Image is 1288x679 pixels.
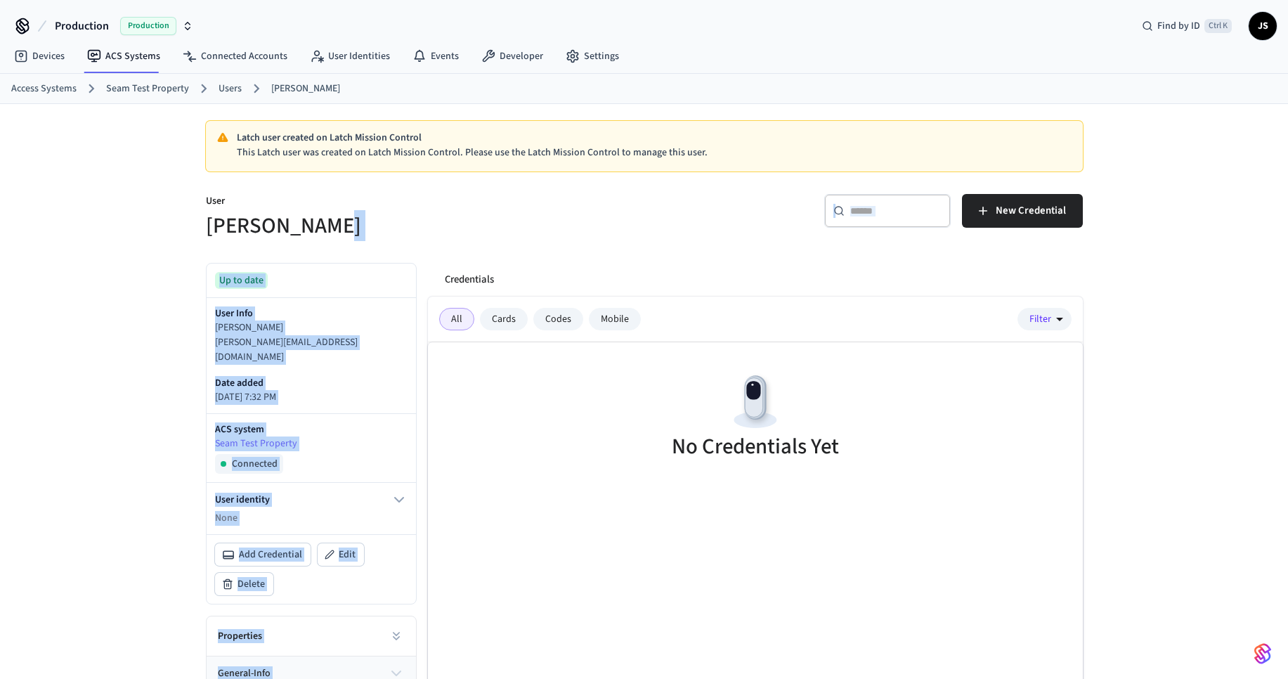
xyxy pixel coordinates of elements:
span: Production [55,18,109,34]
a: ACS Systems [76,44,171,69]
span: Find by ID [1157,19,1200,33]
button: Filter [1017,308,1072,330]
a: Events [401,44,470,69]
span: New Credential [996,202,1066,220]
p: Latch user created on Latch Mission Control [237,131,1072,145]
div: Up to date [215,272,268,289]
div: All [439,308,474,330]
div: Cards [480,308,528,330]
span: Production [120,17,176,35]
p: Date added [215,376,408,390]
p: [PERSON_NAME][EMAIL_ADDRESS][DOMAIN_NAME] [215,335,408,365]
a: Settings [554,44,630,69]
button: JS [1249,12,1277,40]
button: User identity [215,491,408,508]
p: [DATE] 7:32 PM [215,390,408,405]
img: Devices Empty State [724,370,787,434]
span: Add Credential [239,548,302,562]
a: Seam Test Property [215,436,408,451]
button: New Credential [962,194,1083,228]
button: Credentials [434,263,505,297]
span: Ctrl K [1204,19,1232,33]
button: Delete [215,573,273,595]
img: SeamLogoGradient.69752ec5.svg [1254,642,1271,665]
span: Connected [232,457,278,471]
a: Devices [3,44,76,69]
span: JS [1250,13,1275,39]
a: Users [219,82,242,96]
a: Access Systems [11,82,77,96]
a: Seam Test Property [106,82,189,96]
h2: Properties [218,629,262,643]
p: User Info [215,306,408,321]
div: Find by IDCtrl K [1131,13,1243,39]
div: Mobile [589,308,641,330]
a: [PERSON_NAME] [271,82,340,96]
h5: [PERSON_NAME] [206,212,636,240]
span: Edit [339,548,356,562]
button: Edit [318,543,364,566]
p: None [215,511,408,526]
a: User Identities [299,44,401,69]
p: This Latch user was created on Latch Mission Control. Please use the Latch Mission Control to man... [237,145,1072,160]
h5: No Credentials Yet [672,432,839,461]
a: Developer [470,44,554,69]
a: Connected Accounts [171,44,299,69]
p: [PERSON_NAME] [215,321,408,335]
p: ACS system [215,422,408,436]
span: Delete [238,577,265,591]
button: Add Credential [215,543,311,566]
div: Codes [533,308,583,330]
p: User [206,194,636,212]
